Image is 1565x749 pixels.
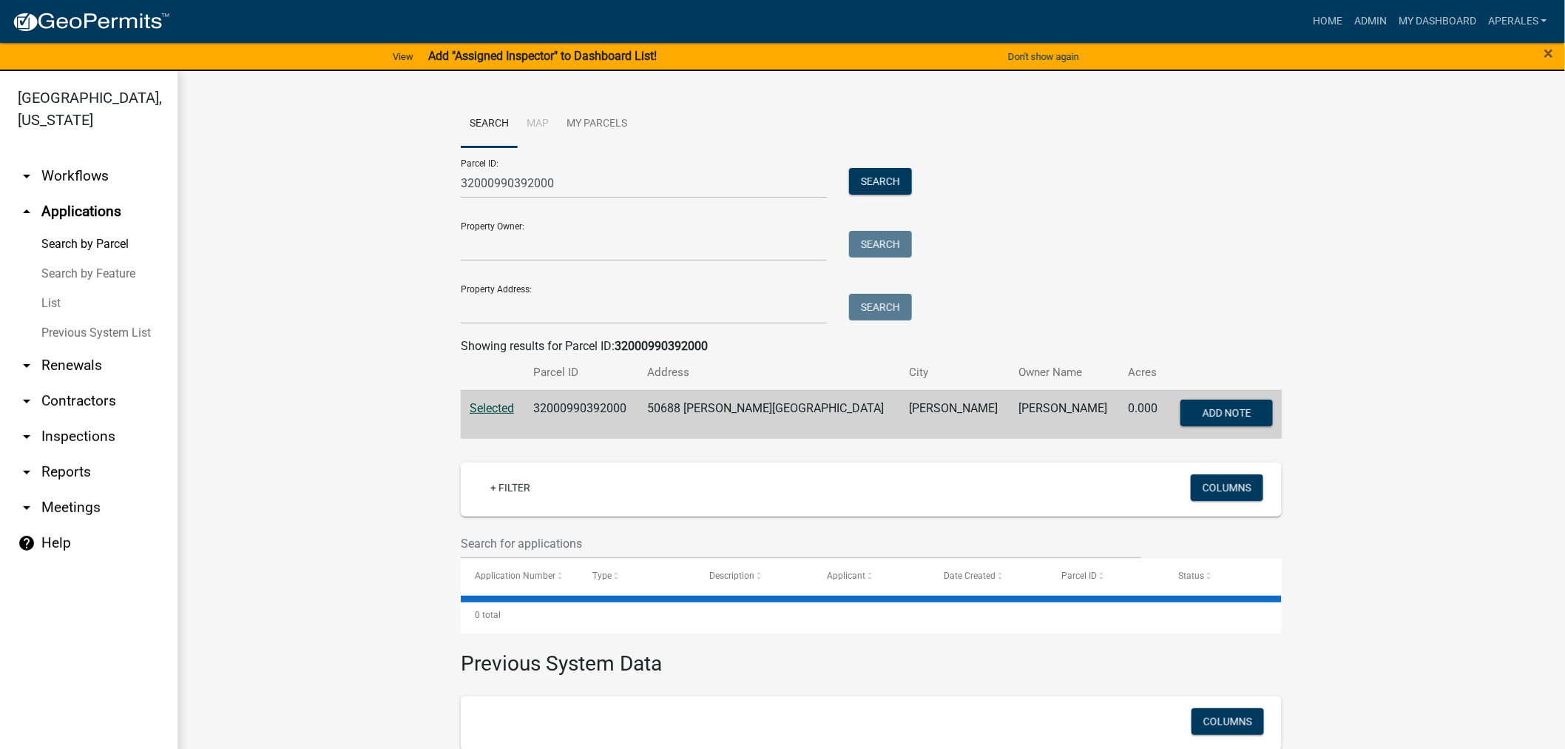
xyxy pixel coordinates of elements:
[1061,571,1097,581] span: Parcel ID
[930,559,1047,594] datatable-header-cell: Date Created
[18,203,36,221] i: arrow_drop_up
[387,44,419,69] a: View
[592,571,612,581] span: Type
[18,428,36,446] i: arrow_drop_down
[470,401,514,415] a: Selected
[18,392,36,410] i: arrow_drop_down
[524,355,638,390] th: Parcel ID
[1191,474,1263,501] button: Columns
[18,167,36,185] i: arrow_drop_down
[944,571,996,581] span: Date Created
[1120,355,1169,390] th: Acres
[18,499,36,517] i: arrow_drop_down
[615,339,708,353] strong: 32000990392000
[1307,7,1348,36] a: Home
[849,294,912,320] button: Search
[558,101,636,148] a: My Parcels
[1180,400,1273,426] button: Add Note
[461,337,1282,355] div: Showing results for Parcel ID:
[578,559,696,594] datatable-header-cell: Type
[1202,406,1251,418] span: Add Note
[18,357,36,374] i: arrow_drop_down
[709,571,754,581] span: Description
[639,390,901,439] td: 50688 [PERSON_NAME][GEOGRAPHIC_DATA]
[1179,571,1205,581] span: Status
[461,528,1141,559] input: Search for applications
[461,597,1282,634] div: 0 total
[1192,708,1264,735] button: Columns
[1482,7,1553,36] a: aperales
[475,571,555,581] span: Application Number
[901,390,1010,439] td: [PERSON_NAME]
[1047,559,1165,594] datatable-header-cell: Parcel ID
[428,49,657,63] strong: Add "Assigned Inspector" to Dashboard List!
[639,355,901,390] th: Address
[1544,43,1554,64] span: ×
[18,463,36,481] i: arrow_drop_down
[461,559,578,594] datatable-header-cell: Application Number
[1120,390,1169,439] td: 0.000
[827,571,865,581] span: Applicant
[1010,390,1120,439] td: [PERSON_NAME]
[1002,44,1085,69] button: Don't show again
[901,355,1010,390] th: City
[813,559,930,594] datatable-header-cell: Applicant
[1164,559,1282,594] datatable-header-cell: Status
[1393,7,1482,36] a: My Dashboard
[1010,355,1120,390] th: Owner Name
[849,231,912,258] button: Search
[849,168,912,195] button: Search
[479,474,542,501] a: + Filter
[1348,7,1393,36] a: Admin
[461,634,1282,679] h3: Previous System Data
[1544,44,1554,62] button: Close
[695,559,813,594] datatable-header-cell: Description
[461,101,518,148] a: Search
[524,390,638,439] td: 32000990392000
[18,534,36,552] i: help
